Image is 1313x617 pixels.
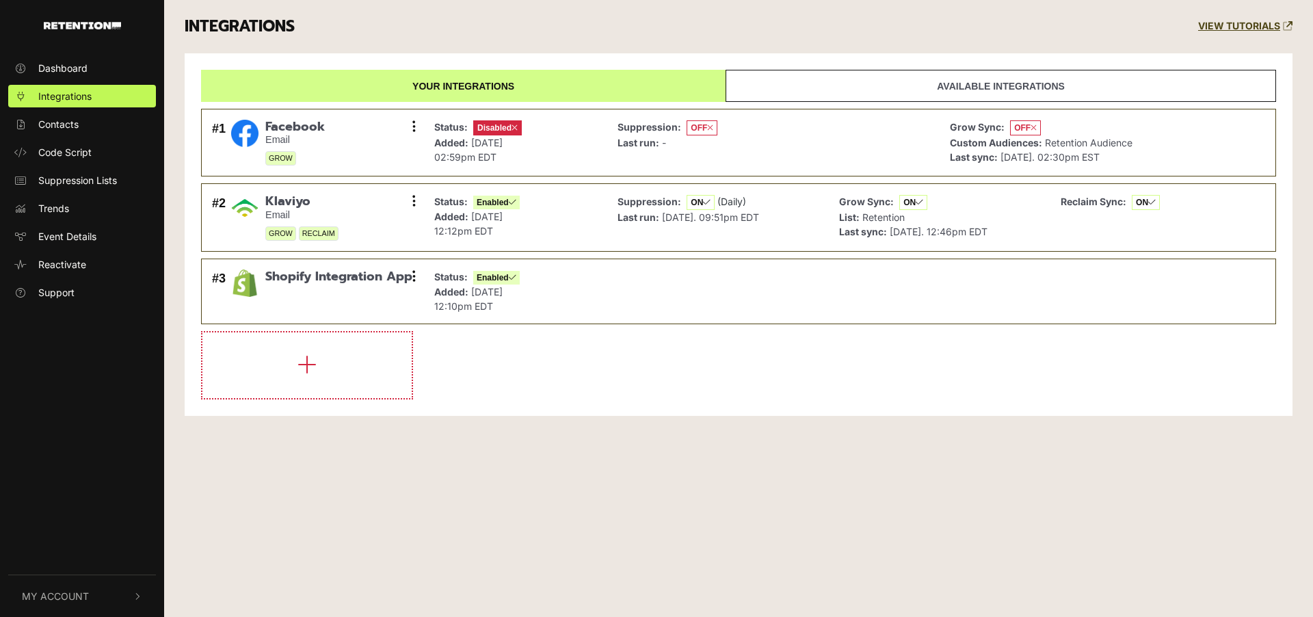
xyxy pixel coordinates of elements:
[899,195,927,210] span: ON
[265,226,296,241] span: GROW
[212,120,226,166] div: #1
[434,196,468,207] strong: Status:
[38,145,92,159] span: Code Script
[265,151,296,166] span: GROW
[212,194,226,241] div: #2
[618,196,681,207] strong: Suppression:
[434,286,468,298] strong: Added:
[890,226,987,237] span: [DATE]. 12:46pm EDT
[434,286,503,312] span: [DATE] 12:10pm EDT
[1000,151,1100,163] span: [DATE]. 02:30pm EST
[201,70,726,102] a: Your integrations
[38,201,69,215] span: Trends
[1061,196,1126,207] strong: Reclaim Sync:
[473,271,520,285] span: Enabled
[231,270,258,297] img: Shopify Integration App
[726,70,1276,102] a: Available integrations
[22,589,89,603] span: My Account
[618,137,659,148] strong: Last run:
[44,22,121,29] img: Retention.com
[662,137,666,148] span: -
[8,197,156,220] a: Trends
[717,196,746,207] span: (Daily)
[8,225,156,248] a: Event Details
[212,270,226,313] div: #3
[38,89,92,103] span: Integrations
[950,137,1042,148] strong: Custom Audiences:
[618,121,681,133] strong: Suppression:
[618,211,659,223] strong: Last run:
[8,113,156,135] a: Contacts
[1132,195,1160,210] span: ON
[950,151,998,163] strong: Last sync:
[473,120,522,135] span: Disabled
[950,121,1005,133] strong: Grow Sync:
[38,117,79,131] span: Contacts
[265,120,325,135] span: Facebook
[839,196,894,207] strong: Grow Sync:
[265,194,339,209] span: Klaviyo
[434,121,468,133] strong: Status:
[1010,120,1041,135] span: OFF
[434,137,468,148] strong: Added:
[8,281,156,304] a: Support
[38,173,117,187] span: Suppression Lists
[434,271,468,283] strong: Status:
[8,575,156,617] button: My Account
[38,61,88,75] span: Dashboard
[265,209,339,221] small: Email
[8,169,156,192] a: Suppression Lists
[38,257,86,272] span: Reactivate
[434,137,503,163] span: [DATE] 02:59pm EDT
[473,196,520,209] span: Enabled
[38,285,75,300] span: Support
[8,85,156,107] a: Integrations
[687,195,715,210] span: ON
[839,226,887,237] strong: Last sync:
[231,194,258,222] img: Klaviyo
[687,120,717,135] span: OFF
[1045,137,1132,148] span: Retention Audience
[8,141,156,163] a: Code Script
[8,253,156,276] a: Reactivate
[265,270,412,285] span: Shopify Integration App
[299,226,339,241] span: RECLAIM
[662,211,759,223] span: [DATE]. 09:51pm EDT
[231,120,258,147] img: Facebook
[265,134,325,146] small: Email
[185,17,295,36] h3: INTEGRATIONS
[839,211,860,223] strong: List:
[862,211,905,223] span: Retention
[8,57,156,79] a: Dashboard
[1198,21,1292,32] a: VIEW TUTORIALS
[434,211,468,222] strong: Added:
[38,229,96,244] span: Event Details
